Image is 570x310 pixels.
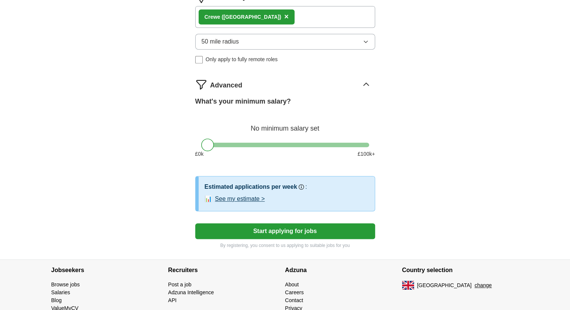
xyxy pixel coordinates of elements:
[284,11,289,23] button: ×
[195,242,375,249] p: By registering, you consent to us applying to suitable jobs for you
[202,37,239,46] span: 50 mile radius
[195,116,375,134] div: No minimum salary set
[195,223,375,239] button: Start applying for jobs
[168,289,214,295] a: Adzuna Intelligence
[205,14,220,20] strong: Crewe
[285,289,304,295] a: Careers
[358,150,375,158] span: £ 100 k+
[402,260,519,281] h4: Country selection
[305,182,307,191] h3: :
[210,80,242,90] span: Advanced
[474,281,492,289] button: change
[205,194,212,203] span: 📊
[221,14,281,20] span: ([GEOGRAPHIC_DATA])
[51,281,80,287] a: Browse jobs
[285,297,303,303] a: Contact
[195,56,203,63] input: Only apply to fully remote roles
[206,56,278,63] span: Only apply to fully remote roles
[168,297,177,303] a: API
[51,289,70,295] a: Salaries
[284,12,289,21] span: ×
[51,297,62,303] a: Blog
[195,150,204,158] span: £ 0 k
[195,78,207,90] img: filter
[195,96,291,107] label: What's your minimum salary?
[195,34,375,50] button: 50 mile radius
[168,281,191,287] a: Post a job
[205,182,297,191] h3: Estimated applications per week
[215,194,265,203] button: See my estimate >
[417,281,472,289] span: [GEOGRAPHIC_DATA]
[402,281,414,290] img: UK flag
[285,281,299,287] a: About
